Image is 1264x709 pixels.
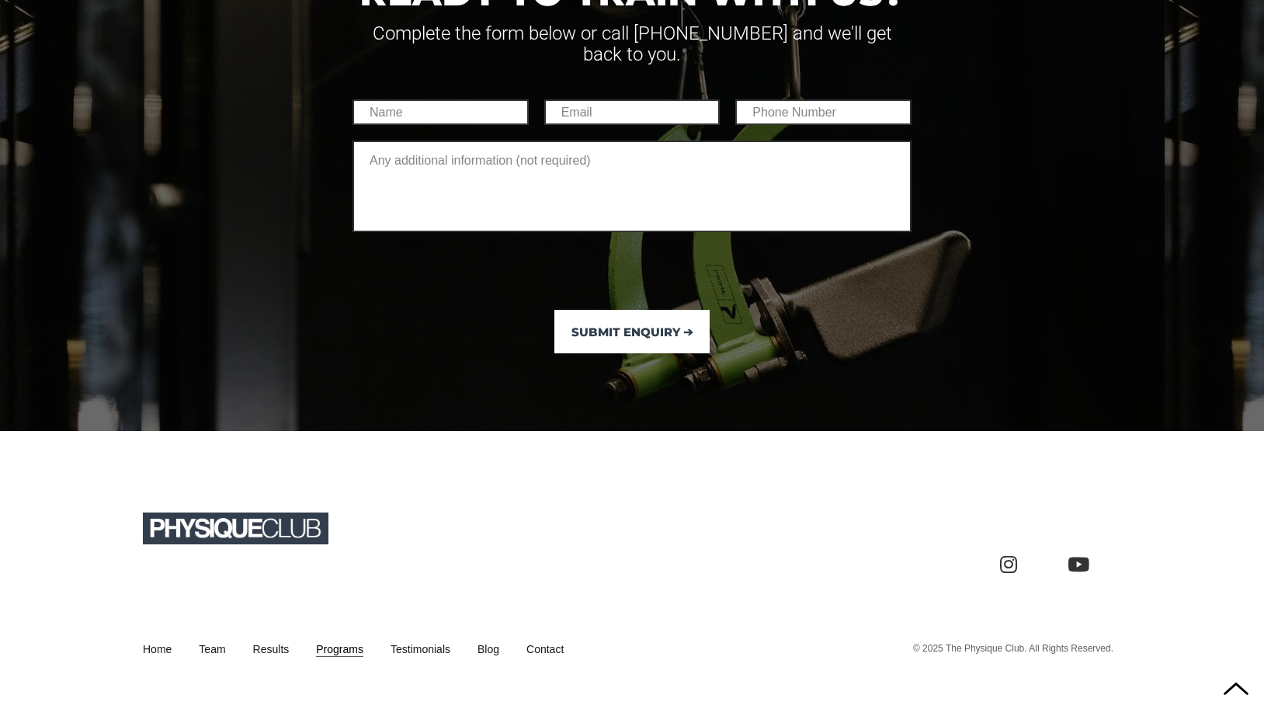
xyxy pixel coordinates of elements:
a: Testimonials [391,641,450,657]
input: Email [544,99,721,125]
input: Name [352,99,529,125]
a: Home [143,641,172,657]
a: Results [253,641,290,657]
span: Submit Enquiry ➔ [571,327,693,337]
input: Only numbers and phone characters (#, -, *, etc) are accepted. [735,99,912,125]
a: Blog [477,641,499,657]
a: Programs [316,641,363,657]
p: © 2025 The Physique Club. All Rights Reserved. [913,643,1113,655]
a: Contact [526,641,564,657]
h5: Complete the form below or call [PHONE_NUMBER] and we'll get back to you. [352,23,912,64]
button: Submit Enquiry ➔ [554,310,710,353]
a: Team [199,641,225,657]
